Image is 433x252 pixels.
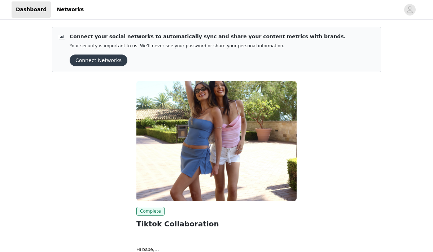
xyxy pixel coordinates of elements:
[136,81,297,201] img: Edikted
[70,33,346,40] p: Connect your social networks to automatically sync and share your content metrics with brands.
[70,55,127,66] button: Connect Networks
[136,247,159,252] span: Hi babe,
[136,207,165,216] span: Complete
[70,43,346,49] p: Your security is important to us. We’ll never see your password or share your personal information.
[52,1,88,18] a: Networks
[136,218,297,229] h2: Tiktok Collaboration
[406,4,413,16] div: avatar
[12,1,51,18] a: Dashboard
